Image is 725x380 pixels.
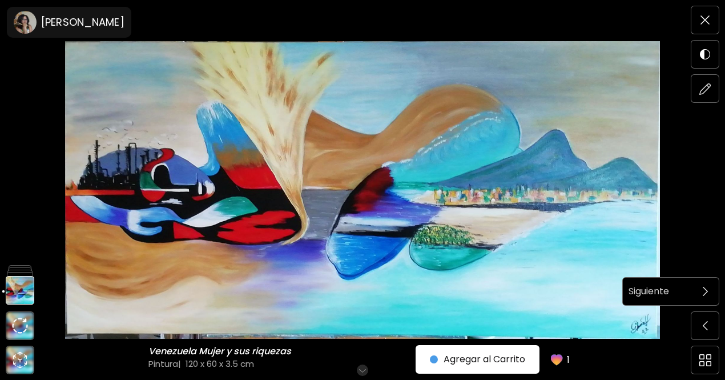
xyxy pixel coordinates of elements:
[11,351,29,369] div: animation
[148,358,460,370] h4: Pintura | 120 x 60 x 3.5 cm
[148,346,294,357] h6: Venezuela Mujer y sus riquezas
[416,345,539,374] button: Agregar al Carrito
[567,353,570,367] p: 1
[629,284,669,299] h6: Siguiente
[549,351,565,367] img: favorites
[539,345,577,374] button: favorites1
[430,353,525,366] span: Agregar al Carrito
[41,15,124,29] h6: [PERSON_NAME]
